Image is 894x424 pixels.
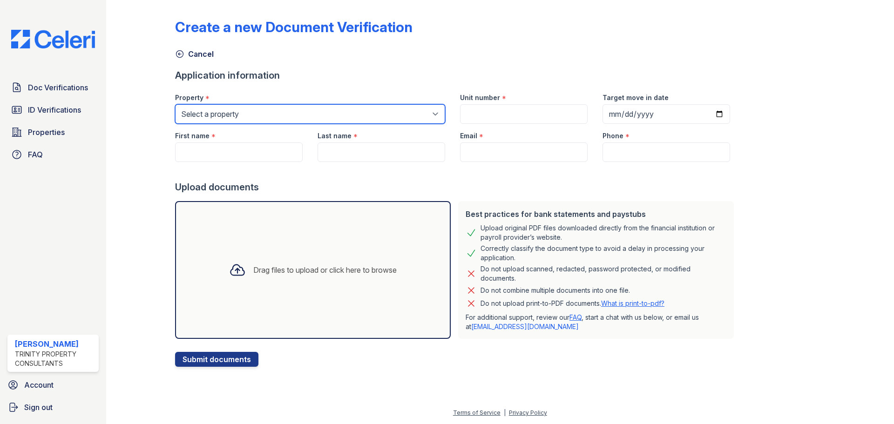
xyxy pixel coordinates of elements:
span: Account [24,379,54,390]
label: First name [175,131,210,141]
span: Properties [28,127,65,138]
p: Do not upload print-to-PDF documents. [481,299,664,308]
a: What is print-to-pdf? [601,299,664,307]
img: CE_Logo_Blue-a8612792a0a2168367f1c8372b55b34899dd931a85d93a1a3d3e32e68fde9ad4.png [4,30,102,48]
label: Property [175,93,203,102]
div: Do not combine multiple documents into one file. [481,285,630,296]
label: Email [460,131,477,141]
button: Submit documents [175,352,258,367]
div: [PERSON_NAME] [15,338,95,350]
div: Create a new Document Verification [175,19,413,35]
div: | [504,409,506,416]
span: ID Verifications [28,104,81,115]
span: FAQ [28,149,43,160]
a: Account [4,376,102,394]
div: Best practices for bank statements and paystubs [466,209,726,220]
div: Upload original PDF files downloaded directly from the financial institution or payroll provider’... [481,223,726,242]
div: Do not upload scanned, redacted, password protected, or modified documents. [481,264,726,283]
div: Trinity Property Consultants [15,350,95,368]
label: Target move in date [603,93,669,102]
div: Correctly classify the document type to avoid a delay in processing your application. [481,244,726,262]
a: [EMAIL_ADDRESS][DOMAIN_NAME] [471,323,579,330]
div: Upload documents [175,181,738,194]
div: Application information [175,69,738,82]
a: Sign out [4,398,102,417]
a: Properties [7,123,99,141]
div: Drag files to upload or click here to browse [253,264,397,276]
a: FAQ [569,313,582,321]
a: Terms of Service [453,409,501,416]
span: Doc Verifications [28,82,88,93]
a: Doc Verifications [7,78,99,97]
label: Phone [603,131,623,141]
a: ID Verifications [7,101,99,119]
a: FAQ [7,145,99,164]
span: Sign out [24,402,53,413]
a: Privacy Policy [509,409,547,416]
a: Cancel [175,48,214,60]
label: Last name [318,131,352,141]
label: Unit number [460,93,500,102]
p: For additional support, review our , start a chat with us below, or email us at [466,313,726,331]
